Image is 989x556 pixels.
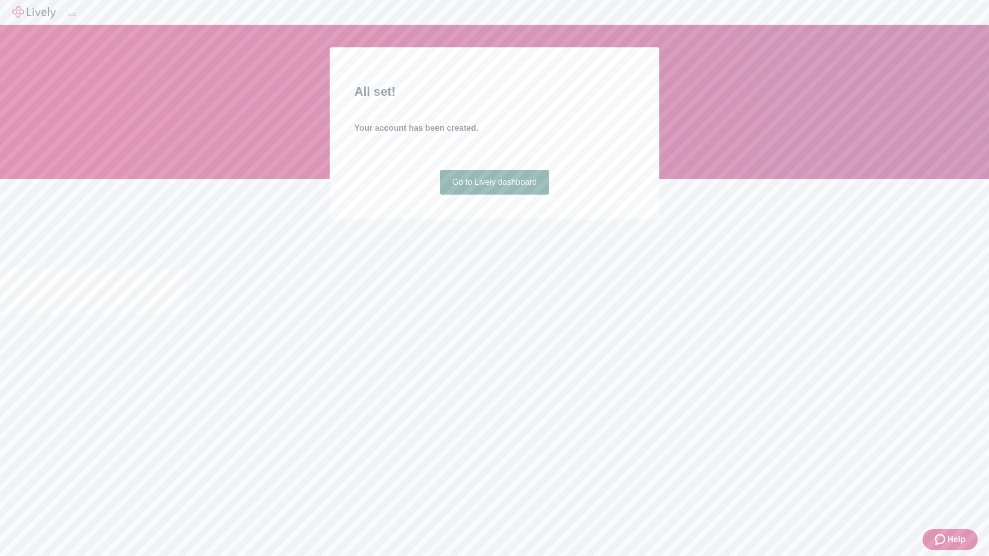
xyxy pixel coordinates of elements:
[947,533,965,546] span: Help
[12,6,56,19] img: Lively
[935,533,947,546] svg: Zendesk support icon
[354,82,635,101] h2: All set!
[354,122,635,134] h4: Your account has been created.
[440,170,550,195] a: Go to Lively dashboard
[923,529,978,550] button: Zendesk support iconHelp
[68,13,76,16] button: Log out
